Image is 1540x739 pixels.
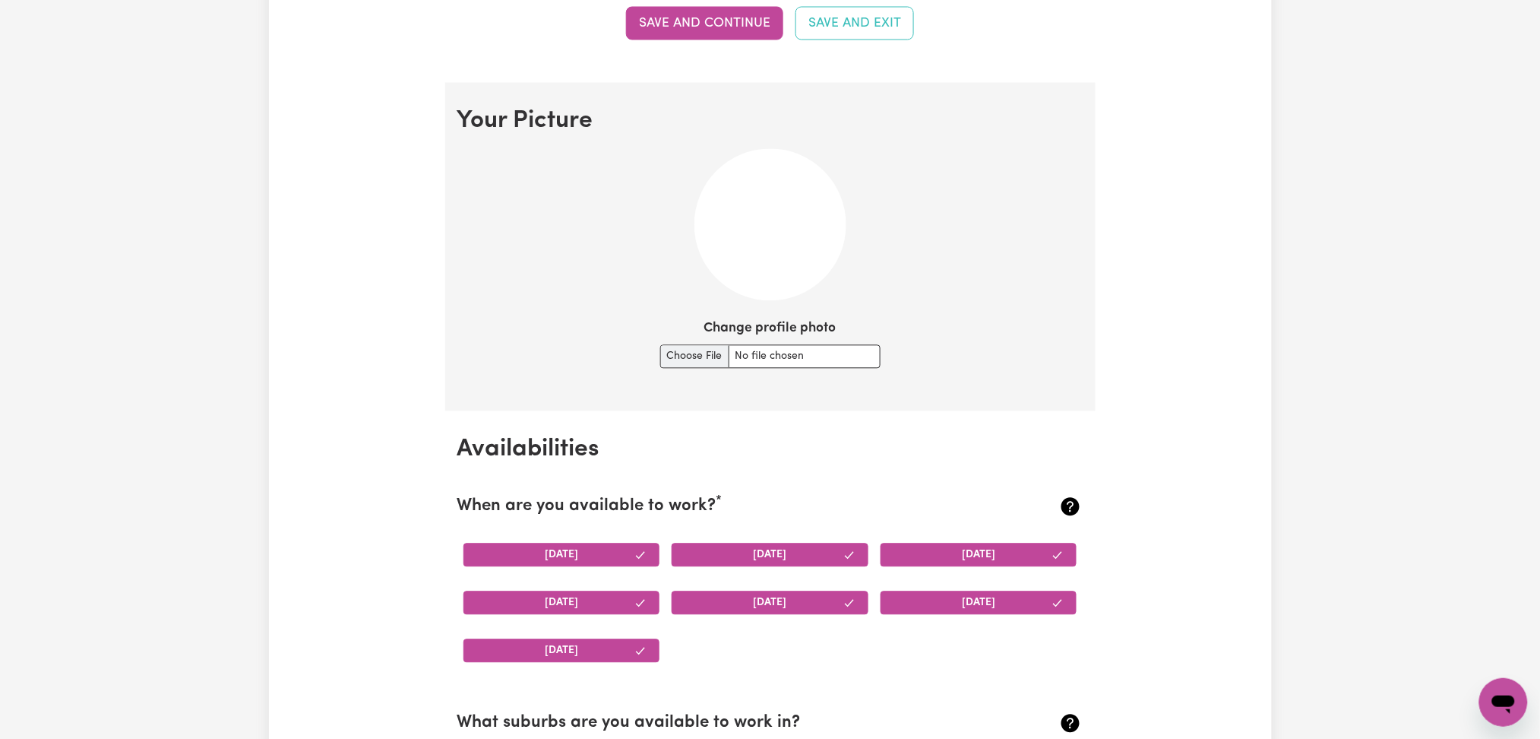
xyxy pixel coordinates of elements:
[881,592,1077,615] button: [DATE]
[694,149,846,301] img: Your current profile image
[457,107,1083,136] h2: Your Picture
[672,592,868,615] button: [DATE]
[463,544,660,567] button: [DATE]
[881,544,1077,567] button: [DATE]
[1479,678,1528,727] iframe: Button to launch messaging window
[626,7,783,40] button: Save and continue
[457,497,979,518] h2: When are you available to work?
[463,592,660,615] button: [DATE]
[457,714,979,734] h2: What suburbs are you available to work in?
[795,7,914,40] button: Save and Exit
[672,544,868,567] button: [DATE]
[463,639,660,663] button: [DATE]
[704,319,836,339] label: Change profile photo
[457,436,1083,465] h2: Availabilities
